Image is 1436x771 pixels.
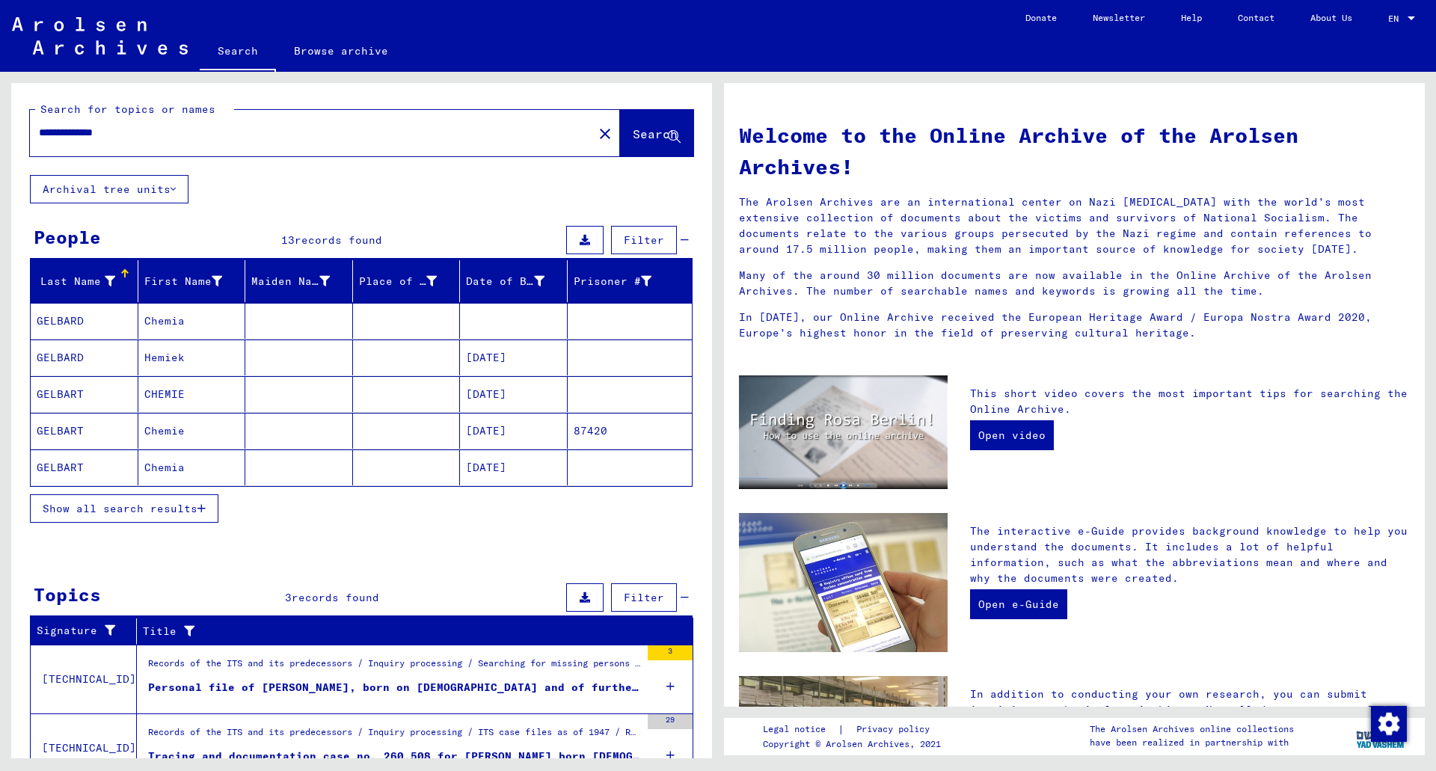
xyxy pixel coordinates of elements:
mat-cell: Chemie [138,413,246,449]
p: In addition to conducting your own research, you can submit inquiries to the Arolsen Archives. No... [970,686,1410,749]
div: Date of Birth [466,274,544,289]
div: 3 [648,645,693,660]
p: The Arolsen Archives online collections [1090,722,1294,736]
mat-cell: GELBART [31,413,138,449]
div: | [763,722,948,737]
div: Signature [37,619,136,643]
mat-cell: [DATE] [460,449,568,485]
a: Open e-Guide [970,589,1067,619]
p: Copyright © Arolsen Archives, 2021 [763,737,948,751]
div: Maiden Name [251,274,330,289]
mat-header-cell: Prisoner # [568,260,693,302]
a: Legal notice [763,722,838,737]
mat-cell: Chemia [138,303,246,339]
span: records found [292,591,379,604]
p: Many of the around 30 million documents are now available in the Online Archive of the Arolsen Ar... [739,268,1410,299]
mat-cell: GELBARD [31,340,138,375]
span: EN [1388,13,1405,24]
div: 29 [648,714,693,729]
mat-cell: GELBART [31,376,138,412]
div: Topics [34,581,101,608]
div: Title [143,624,656,639]
span: Search [633,126,678,141]
a: Privacy policy [844,722,948,737]
div: People [34,224,101,251]
div: Place of Birth [359,269,460,293]
button: Archival tree units [30,175,188,203]
mat-label: Search for topics or names [40,102,215,116]
p: This short video covers the most important tips for searching the Online Archive. [970,386,1410,417]
p: The Arolsen Archives are an international center on Nazi [MEDICAL_DATA] with the world’s most ext... [739,194,1410,257]
button: Show all search results [30,494,218,523]
mat-cell: CHEMIE [138,376,246,412]
div: Title [143,619,675,643]
mat-header-cell: Date of Birth [460,260,568,302]
mat-icon: close [596,125,614,143]
div: Last Name [37,269,138,293]
div: Last Name [37,274,115,289]
mat-header-cell: Maiden Name [245,260,353,302]
p: have been realized in partnership with [1090,736,1294,749]
mat-cell: 87420 [568,413,693,449]
h1: Welcome to the Online Archive of the Arolsen Archives! [739,120,1410,182]
td: [TECHNICAL_ID] [31,645,137,713]
div: Signature [37,623,117,639]
button: Search [620,110,693,156]
div: Personal file of [PERSON_NAME], born on [DEMOGRAPHIC_DATA] and of further persons [148,680,640,695]
mat-header-cell: Place of Birth [353,260,461,302]
div: Date of Birth [466,269,567,293]
img: Arolsen_neg.svg [12,17,188,55]
button: Clear [590,118,620,148]
mat-header-cell: Last Name [31,260,138,302]
mat-cell: [DATE] [460,340,568,375]
mat-cell: Hemiek [138,340,246,375]
div: Prisoner # [574,269,675,293]
span: 3 [285,591,292,604]
span: Filter [624,591,664,604]
button: Filter [611,226,677,254]
div: Tracing and documentation case no. 260.508 for [PERSON_NAME] born [DEMOGRAPHIC_DATA] or05.11.1903 [148,749,640,764]
span: Filter [624,233,664,247]
div: First Name [144,274,223,289]
mat-cell: GELBARD [31,303,138,339]
mat-cell: [DATE] [460,413,568,449]
div: Records of the ITS and its predecessors / Inquiry processing / Searching for missing persons / Tr... [148,657,640,678]
div: Change consent [1370,705,1406,741]
img: Change consent [1371,706,1407,742]
button: Filter [611,583,677,612]
div: Place of Birth [359,274,438,289]
a: Open video [970,420,1054,450]
p: The interactive e-Guide provides background knowledge to help you understand the documents. It in... [970,523,1410,586]
a: Browse archive [276,33,406,69]
div: Maiden Name [251,269,352,293]
div: First Name [144,269,245,293]
mat-cell: Chemia [138,449,246,485]
mat-cell: GELBART [31,449,138,485]
a: Search [200,33,276,72]
mat-cell: [DATE] [460,376,568,412]
img: yv_logo.png [1353,717,1409,755]
mat-header-cell: First Name [138,260,246,302]
div: Records of the ITS and its predecessors / Inquiry processing / ITS case files as of 1947 / Reposi... [148,725,640,746]
p: In [DATE], our Online Archive received the European Heritage Award / Europa Nostra Award 2020, Eu... [739,310,1410,341]
img: eguide.jpg [739,513,948,652]
div: Prisoner # [574,274,652,289]
span: Show all search results [43,502,197,515]
span: records found [295,233,382,247]
img: video.jpg [739,375,948,489]
span: 13 [281,233,295,247]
